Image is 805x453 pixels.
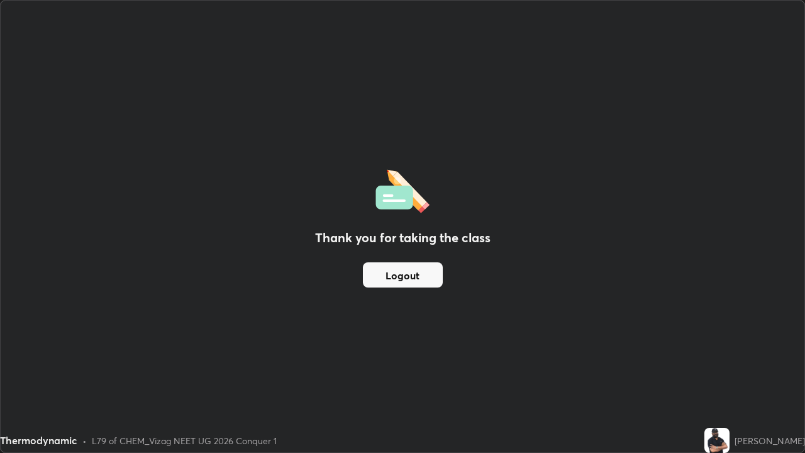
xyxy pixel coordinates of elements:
[375,165,430,213] img: offlineFeedback.1438e8b3.svg
[92,434,277,447] div: L79 of CHEM_Vizag NEET UG 2026 Conquer 1
[735,434,805,447] div: [PERSON_NAME]
[363,262,443,288] button: Logout
[704,428,730,453] img: 6f00147d3da648e0a4435eefe47959d5.jpg
[82,434,87,447] div: •
[315,228,491,247] h2: Thank you for taking the class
